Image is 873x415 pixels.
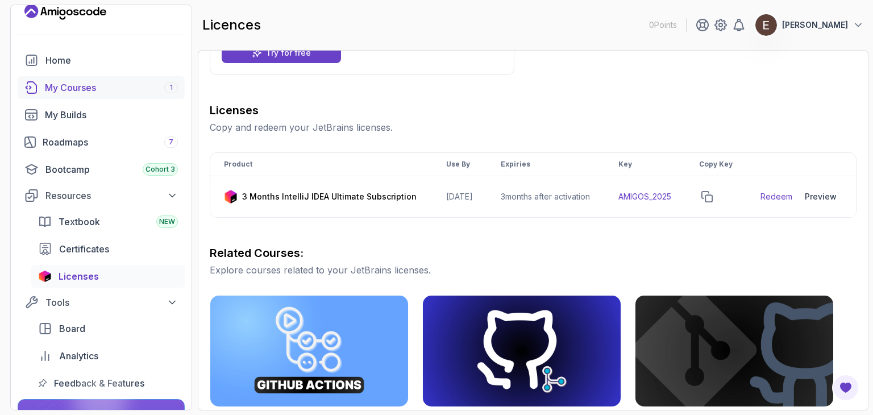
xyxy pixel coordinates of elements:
span: NEW [159,217,175,226]
img: jetbrains icon [224,190,238,204]
span: 7 [169,138,173,147]
a: roadmaps [18,131,185,153]
button: Resources [18,185,185,206]
img: CI/CD with GitHub Actions card [210,296,408,406]
a: bootcamp [18,158,185,181]
span: Analytics [59,349,98,363]
a: licenses [31,265,185,288]
h2: licences [202,16,261,34]
button: user profile image[PERSON_NAME] [755,14,864,36]
a: board [31,317,185,340]
div: Home [45,53,178,67]
div: Roadmaps [43,135,178,149]
img: Git & GitHub Fundamentals card [635,296,833,406]
p: [PERSON_NAME] [782,19,848,31]
a: Redeem [760,191,792,202]
button: copy-button [699,189,715,205]
span: Textbook [59,215,100,229]
p: 0 Points [649,19,677,31]
a: courses [18,76,185,99]
span: Licenses [59,269,99,283]
th: Product [210,153,433,176]
span: Board [59,322,85,335]
a: analytics [31,345,185,367]
span: Certificates [59,242,109,256]
div: Resources [45,189,178,202]
h3: Licenses [210,102,857,118]
td: AMIGOS_2025 [605,176,685,218]
p: Copy and redeem your JetBrains licenses. [210,121,857,134]
img: Git for Professionals card [423,296,621,406]
a: builds [18,103,185,126]
a: Try for free [222,43,341,63]
p: Try for free [266,47,311,59]
th: Use By [433,153,487,176]
span: Feedback & Features [54,376,144,390]
button: Open Feedback Button [832,374,859,401]
div: My Builds [45,108,178,122]
div: Tools [45,296,178,309]
div: My Courses [45,81,178,94]
th: Copy Key [685,153,747,176]
td: [DATE] [433,176,487,218]
th: Expiries [487,153,605,176]
a: Landing page [24,3,106,21]
div: Bootcamp [45,163,178,176]
span: 1 [170,83,173,92]
button: Preview [799,185,842,208]
img: jetbrains icon [38,271,52,282]
span: Cohort 3 [145,165,175,174]
p: Explore courses related to your JetBrains licenses. [210,263,857,277]
p: 3 Months IntelliJ IDEA Ultimate Subscription [242,191,417,202]
h3: Related Courses: [210,245,857,261]
a: feedback [31,372,185,395]
a: home [18,49,185,72]
a: textbook [31,210,185,233]
th: Key [605,153,685,176]
td: 3 months after activation [487,176,605,218]
a: certificates [31,238,185,260]
button: Tools [18,292,185,313]
img: user profile image [755,14,777,36]
div: Preview [805,191,837,202]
